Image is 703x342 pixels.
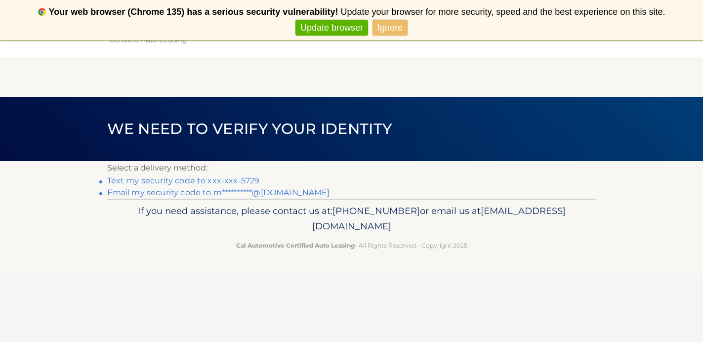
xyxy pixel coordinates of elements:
[114,240,590,251] p: - All Rights Reserved - Copyright 2025
[107,161,596,175] p: Select a delivery method:
[49,7,338,17] b: Your web browser (Chrome 135) has a serious security vulnerability!
[340,7,665,17] span: Update your browser for more security, speed and the best experience on this site.
[332,205,420,216] span: [PHONE_NUMBER]
[107,120,392,138] span: We need to verify your identity
[107,188,330,197] a: Email my security code to m**********@[DOMAIN_NAME]
[372,20,408,36] a: Ignore
[114,203,590,235] p: If you need assistance, please contact us at: or email us at
[107,176,260,185] a: Text my security code to xxx-xxx-5729
[236,242,355,249] strong: Cal Automotive Certified Auto Leasing
[295,20,368,36] a: Update browser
